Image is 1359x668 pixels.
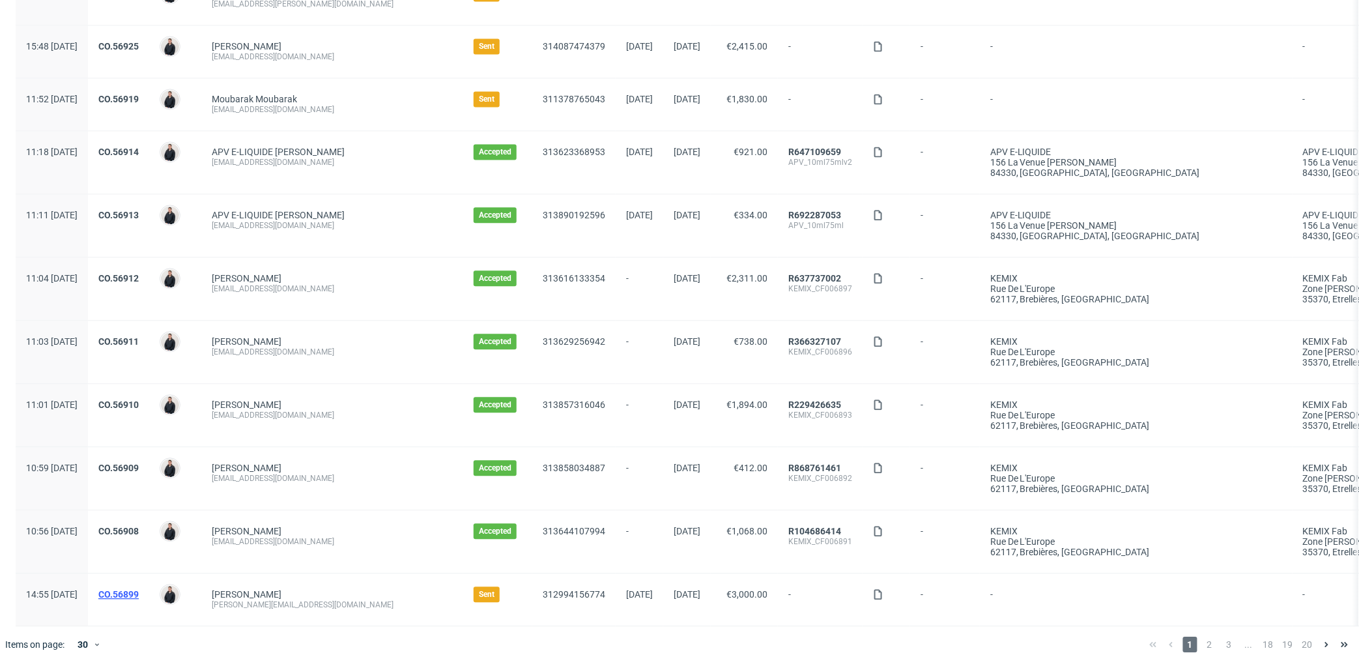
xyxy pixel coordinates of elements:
[26,147,78,157] span: 11:18 [DATE]
[626,589,653,600] span: [DATE]
[212,473,453,484] div: [EMAIL_ADDRESS][DOMAIN_NAME]
[98,94,139,104] a: CO.56919
[212,336,281,347] a: [PERSON_NAME]
[788,526,841,536] a: R104686414
[212,210,345,220] a: APV E-LIQUIDE [PERSON_NAME]
[26,399,78,410] span: 11:01 [DATE]
[212,347,453,357] div: [EMAIL_ADDRESS][DOMAIN_NAME]
[26,526,78,536] span: 10:56 [DATE]
[674,94,700,104] span: [DATE]
[990,399,1282,410] div: KEMIX
[98,463,139,473] a: CO.56909
[788,463,841,473] a: R868761461
[990,147,1282,157] div: APV E-LIQUIDE
[674,399,700,410] span: [DATE]
[788,210,841,220] a: R692287053
[212,147,345,157] a: APV E-LIQUIDE [PERSON_NAME]
[212,104,453,115] div: [EMAIL_ADDRESS][DOMAIN_NAME]
[788,536,852,547] div: KEMIX_CF006891
[788,41,852,62] span: -
[161,332,179,351] img: Adrian Margula
[98,41,139,51] a: CO.56925
[734,210,767,220] span: €334.00
[990,526,1282,536] div: KEMIX
[98,210,139,220] a: CO.56913
[26,336,78,347] span: 11:03 [DATE]
[98,526,139,536] a: CO.56908
[990,41,1282,62] span: -
[543,589,605,600] a: 312994156774
[212,526,281,536] a: [PERSON_NAME]
[921,526,969,557] span: -
[26,210,78,220] span: 11:11 [DATE]
[26,41,78,51] span: 15:48 [DATE]
[990,547,1282,557] div: 62117, Brebières , [GEOGRAPHIC_DATA]
[626,94,653,104] span: [DATE]
[212,41,281,51] a: [PERSON_NAME]
[726,273,767,283] span: €2,311.00
[479,94,494,104] span: Sent
[98,589,139,600] a: CO.56899
[788,473,852,484] div: KEMIX_CF006892
[626,399,653,431] span: -
[990,410,1282,420] div: Rue de l'Europe
[543,336,605,347] a: 313629256942
[1203,637,1217,652] span: 2
[921,273,969,304] span: -
[1281,637,1295,652] span: 19
[543,526,605,536] a: 313644107994
[543,463,605,473] a: 313858034887
[479,273,511,283] span: Accepted
[990,536,1282,547] div: Rue de l'Europe
[788,399,841,410] a: R229426635
[788,157,852,167] div: APV_10ml75mlv2
[479,41,494,51] span: Sent
[212,220,453,231] div: [EMAIL_ADDRESS][DOMAIN_NAME]
[788,147,841,157] a: R647109659
[788,273,841,283] a: R637737002
[921,210,969,241] span: -
[990,157,1282,167] div: 156 La Venue [PERSON_NAME]
[161,269,179,287] img: Adrian Margula
[26,589,78,600] span: 14:55 [DATE]
[626,210,653,220] span: [DATE]
[990,94,1282,115] span: -
[674,210,700,220] span: [DATE]
[674,526,700,536] span: [DATE]
[921,463,969,494] span: -
[990,294,1282,304] div: 62117, Brebières , [GEOGRAPHIC_DATA]
[726,589,767,600] span: €3,000.00
[788,336,841,347] a: R366327107
[674,41,700,51] span: [DATE]
[161,206,179,224] img: Adrian Margula
[212,589,281,600] a: [PERSON_NAME]
[921,399,969,431] span: -
[479,336,511,347] span: Accepted
[161,143,179,161] img: Adrian Margula
[161,37,179,55] img: Adrian Margula
[990,283,1282,294] div: Rue de l'Europe
[674,273,700,283] span: [DATE]
[674,463,700,473] span: [DATE]
[98,336,139,347] a: CO.56911
[726,399,767,410] span: €1,894.00
[626,273,653,304] span: -
[921,41,969,62] span: -
[990,231,1282,241] div: 84330, [GEOGRAPHIC_DATA] , [GEOGRAPHIC_DATA]
[626,526,653,557] span: -
[1261,637,1276,652] span: 18
[734,147,767,157] span: €921.00
[990,463,1282,473] div: KEMIX
[212,273,281,283] a: [PERSON_NAME]
[734,336,767,347] span: €738.00
[161,396,179,414] img: Adrian Margula
[990,347,1282,357] div: Rue de l'Europe
[921,147,969,178] span: -
[726,94,767,104] span: €1,830.00
[788,220,852,231] div: APV_10ml75ml
[726,526,767,536] span: €1,068.00
[990,220,1282,231] div: 156 La Venue [PERSON_NAME]
[921,336,969,368] span: -
[626,41,653,51] span: [DATE]
[788,94,852,115] span: -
